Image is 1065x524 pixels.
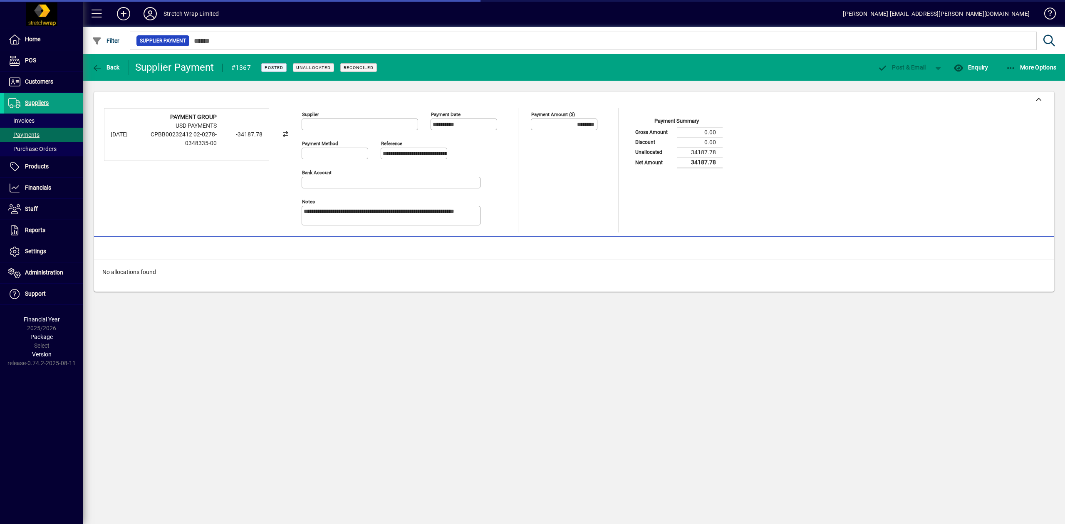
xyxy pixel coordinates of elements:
span: Administration [25,269,63,276]
button: Add [110,6,137,21]
span: Filter [92,37,120,44]
span: Unallocated [296,65,331,70]
button: Enquiry [951,60,990,75]
span: Reconciled [344,65,374,70]
td: Net Amount [631,157,677,168]
span: Version [32,351,52,358]
mat-label: Payment Date [431,111,461,117]
span: USD PAYMENTS CPBB00232412 02-0278-0348335-00 [151,122,217,146]
div: #1367 [231,61,251,74]
div: [DATE] [111,130,144,139]
td: Gross Amount [631,127,677,137]
td: 34187.78 [677,147,723,157]
span: P [892,64,896,71]
a: Support [4,284,83,304]
span: Back [92,64,120,71]
td: Discount [631,137,677,147]
span: Customers [25,78,53,85]
mat-label: Notes [302,199,315,205]
span: Reports [25,227,45,233]
span: Support [25,290,46,297]
span: Posted [265,65,283,70]
span: Enquiry [954,64,988,71]
span: More Options [1006,64,1057,71]
span: Products [25,163,49,170]
app-page-summary-card: Payment Summary [631,108,723,168]
a: Home [4,29,83,50]
a: Customers [4,72,83,92]
td: 0.00 [677,127,723,137]
button: Back [90,60,122,75]
div: Payment Summary [631,117,723,127]
div: Supplier Payment [135,61,214,74]
mat-label: Payment Amount ($) [531,111,575,117]
a: Purchase Orders [4,142,83,156]
span: Financial Year [24,316,60,323]
td: 0.00 [677,137,723,147]
td: 34187.78 [677,157,723,168]
a: Staff [4,199,83,220]
button: Post & Email [874,60,930,75]
span: Financials [25,184,51,191]
a: Reports [4,220,83,241]
div: [PERSON_NAME] [EMAIL_ADDRESS][PERSON_NAME][DOMAIN_NAME] [843,7,1030,20]
a: Products [4,156,83,177]
span: Suppliers [25,99,49,106]
span: Settings [25,248,46,255]
span: POS [25,57,36,64]
a: Invoices [4,114,83,128]
mat-label: Payment method [302,141,338,146]
span: Home [25,36,40,42]
div: Stretch Wrap Limited [163,7,219,20]
button: More Options [1004,60,1059,75]
span: Payments [8,131,40,138]
a: Settings [4,241,83,262]
span: Staff [25,205,38,212]
div: No allocations found [94,260,1054,285]
span: Supplier Payment [140,37,186,45]
a: POS [4,50,83,71]
div: -34187.78 [221,130,263,139]
span: Invoices [8,117,35,124]
a: Administration [4,262,83,283]
a: Financials [4,178,83,198]
app-page-header-button: Back [83,60,129,75]
mat-label: Bank Account [302,170,332,175]
button: Filter [90,33,122,48]
mat-label: Reference [381,141,402,146]
span: Purchase Orders [8,146,57,152]
a: Knowledge Base [1038,2,1055,29]
strong: PAYMENT GROUP [170,114,217,120]
span: Package [30,334,53,340]
span: ost & Email [878,64,926,71]
td: Unallocated [631,147,677,157]
a: Payments [4,128,83,142]
mat-label: Supplier [302,111,319,117]
button: Profile [137,6,163,21]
